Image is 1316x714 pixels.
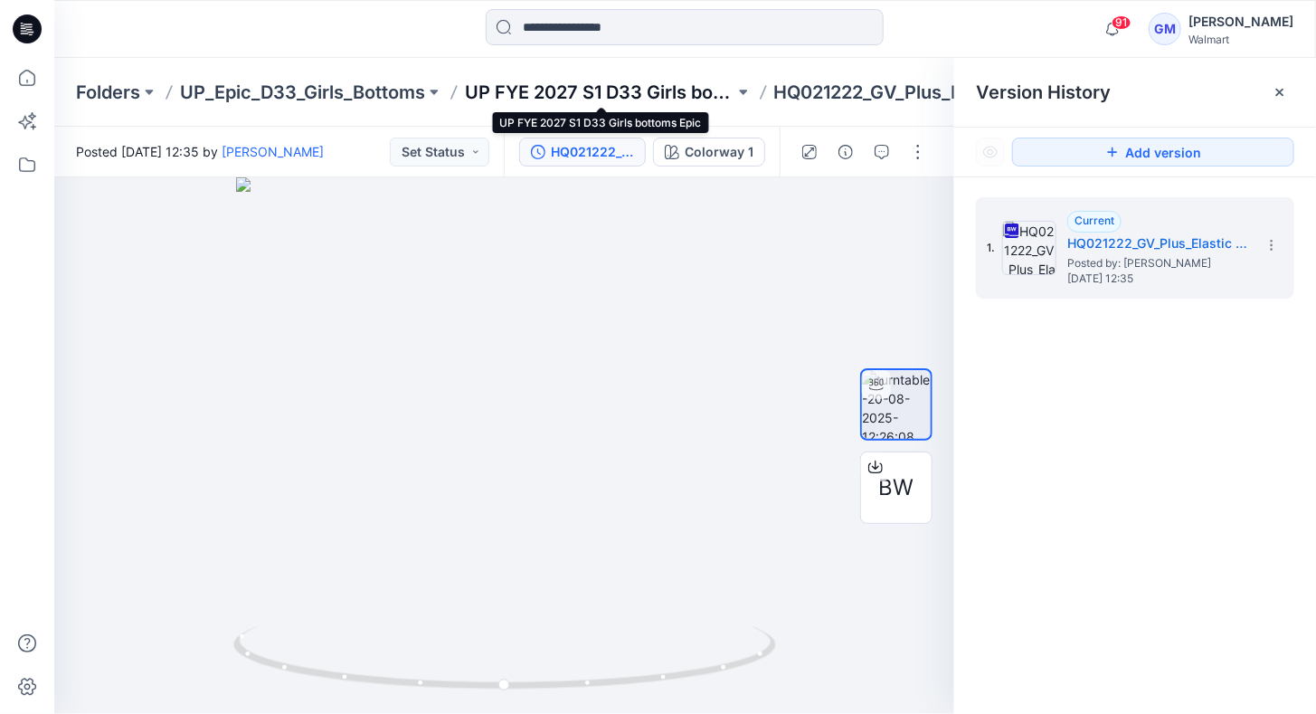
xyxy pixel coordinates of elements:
span: [DATE] 12:35 [1067,272,1248,285]
div: HQ021222_GV_Plus_Elastic Back 5pkt Denim Shorts 3” Inseam [551,142,634,162]
h5: HQ021222_GV_Plus_Elastic Back 5pkt Denim Shorts 3” Inseam [1067,233,1248,254]
button: Colorway 1 [653,138,765,167]
div: [PERSON_NAME] [1188,11,1293,33]
div: Walmart [1188,33,1293,46]
a: UP_Epic_D33_Girls_Bottoms [180,80,425,105]
span: 91 [1112,15,1131,30]
a: Folders [76,80,140,105]
button: Close [1273,85,1287,100]
button: HQ021222_GV_Plus_Elastic Back 5pkt Denim Shorts 3” Inseam [519,138,646,167]
button: Show Hidden Versions [976,138,1005,167]
span: Posted by: Gayan Mahawithanalage [1067,254,1248,272]
button: Details [831,138,860,167]
button: Add version [1012,138,1294,167]
a: [PERSON_NAME] [222,144,324,159]
span: BW [879,471,914,504]
img: HQ021222_GV_Plus_Elastic Back 5pkt Denim Shorts 3” Inseam [1002,221,1056,275]
div: GM [1149,13,1181,45]
span: Version History [976,81,1111,103]
a: UP FYE 2027 S1 D33 Girls bottoms Epic [465,80,734,105]
span: 1. [987,240,995,256]
img: turntable-20-08-2025-12:26:08 [862,370,931,439]
div: Colorway 1 [685,142,753,162]
span: Posted [DATE] 12:35 by [76,142,324,161]
span: Current [1075,214,1114,227]
p: HQ021222_GV_Plus_Elastic Back 5pkt Denim Shorts 3” Inseam [774,80,1044,105]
